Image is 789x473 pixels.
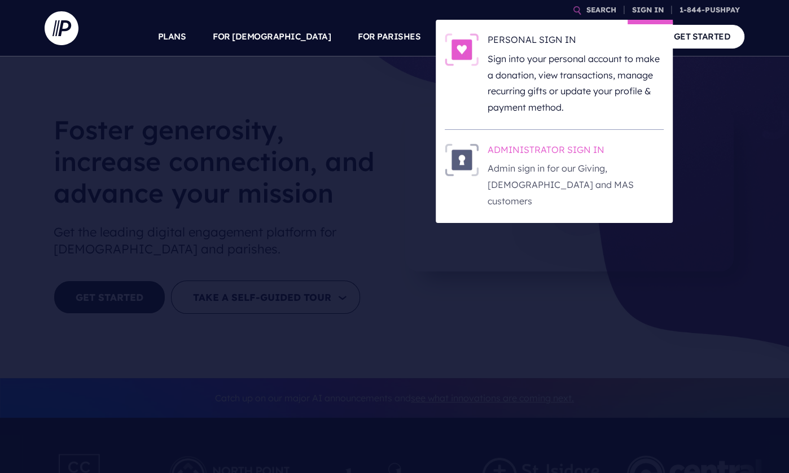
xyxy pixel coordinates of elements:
a: COMPANY [591,17,633,56]
p: Sign into your personal account to make a donation, view transactions, manage recurring gifts or ... [488,51,664,116]
img: ADMINISTRATOR SIGN IN - Illustration [445,143,479,176]
h6: PERSONAL SIGN IN [488,33,664,50]
p: Admin sign in for our Giving, [DEMOGRAPHIC_DATA] and MAS customers [488,160,664,209]
a: EXPLORE [525,17,564,56]
a: GET STARTED [660,25,745,48]
h6: ADMINISTRATOR SIGN IN [488,143,664,160]
a: PERSONAL SIGN IN - Illustration PERSONAL SIGN IN Sign into your personal account to make a donati... [445,33,664,116]
a: PLANS [158,17,186,56]
img: PERSONAL SIGN IN - Illustration [445,33,479,66]
a: FOR [DEMOGRAPHIC_DATA] [213,17,331,56]
a: FOR PARISHES [358,17,420,56]
a: ADMINISTRATOR SIGN IN - Illustration ADMINISTRATOR SIGN IN Admin sign in for our Giving, [DEMOGRA... [445,143,664,209]
a: SOLUTIONS [448,17,498,56]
